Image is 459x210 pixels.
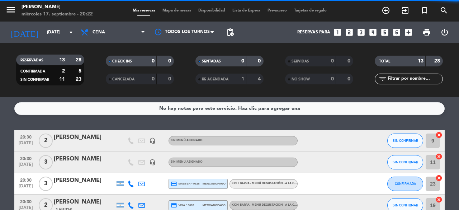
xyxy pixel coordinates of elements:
[347,76,352,81] strong: 0
[171,160,203,163] span: Sin menú asignado
[345,28,354,37] i: looks_two
[232,182,302,185] span: Kichi Barra - Menú degustación - A la carta
[422,28,431,37] span: print
[226,28,235,37] span: pending_actions
[232,204,302,206] span: Kichi Barra - Menú degustación - A la carta
[17,197,35,205] span: 20:30
[39,155,53,169] span: 3
[387,177,423,191] button: CONFIRMADA
[387,155,423,169] button: SIN CONFIRMAR
[418,59,423,64] strong: 13
[368,28,378,37] i: looks_4
[54,176,115,185] div: [PERSON_NAME]
[54,133,115,142] div: [PERSON_NAME]
[380,28,389,37] i: looks_5
[356,28,366,37] i: looks_3
[203,181,226,186] span: mercadopago
[22,11,93,18] div: miércoles 17. septiembre - 20:22
[297,30,330,35] span: Reservas para
[404,28,413,37] i: add_box
[171,202,177,209] i: credit_card
[435,131,443,139] i: cancel
[59,57,65,62] strong: 13
[171,181,177,187] i: credit_card
[17,132,35,141] span: 20:30
[379,60,390,63] span: TOTAL
[241,59,244,64] strong: 0
[435,174,443,182] i: cancel
[76,77,83,82] strong: 23
[440,6,448,15] i: search
[290,9,330,13] span: Tarjetas de regalo
[112,60,132,63] span: CHECK INS
[20,70,45,73] span: CONFIRMADA
[17,184,35,192] span: [DATE]
[159,9,195,13] span: Mapa de mesas
[93,30,105,35] span: Cena
[112,78,134,81] span: CANCELADA
[171,202,194,209] span: visa * 0065
[420,6,429,15] i: turned_in_not
[5,4,16,18] button: menu
[392,28,401,37] i: looks_6
[395,182,416,186] span: CONFIRMADA
[168,59,172,64] strong: 0
[20,59,43,62] span: RESERVADAS
[17,176,35,184] span: 20:30
[149,159,156,165] i: headset_mic
[79,69,83,74] strong: 5
[5,4,16,15] i: menu
[241,76,244,81] strong: 1
[17,154,35,162] span: 20:30
[203,203,226,207] span: mercadopago
[171,181,200,187] span: master * 9826
[54,154,115,164] div: [PERSON_NAME]
[387,75,443,83] input: Filtrar por nombre...
[264,9,290,13] span: Pre-acceso
[435,153,443,160] i: cancel
[17,162,35,171] span: [DATE]
[258,76,262,81] strong: 4
[401,6,410,15] i: exit_to_app
[202,60,221,63] span: SENTADAS
[258,59,262,64] strong: 0
[62,69,65,74] strong: 2
[347,59,352,64] strong: 0
[382,6,390,15] i: add_circle_outline
[440,28,449,37] i: power_settings_new
[168,76,172,81] strong: 0
[67,28,75,37] i: arrow_drop_down
[152,76,155,81] strong: 0
[54,197,115,207] div: [PERSON_NAME]
[195,9,229,13] span: Disponibilidad
[39,177,53,191] span: 3
[129,9,159,13] span: Mis reservas
[159,104,300,113] div: No hay notas para este servicio. Haz clic para agregar una
[149,137,156,144] i: headset_mic
[17,141,35,149] span: [DATE]
[292,60,309,63] span: SERVIDAS
[331,76,334,81] strong: 0
[435,196,443,203] i: cancel
[229,9,264,13] span: Lista de Espera
[76,57,83,62] strong: 28
[292,78,310,81] span: NO SHOW
[5,24,43,40] i: [DATE]
[436,22,454,43] div: LOG OUT
[378,75,387,83] i: filter_list
[39,134,53,148] span: 2
[202,78,228,81] span: RE AGENDADA
[22,4,93,11] div: [PERSON_NAME]
[393,203,418,207] span: SIN CONFIRMAR
[333,28,342,37] i: looks_one
[59,77,65,82] strong: 11
[434,59,441,64] strong: 28
[331,59,334,64] strong: 0
[393,160,418,164] span: SIN CONFIRMAR
[152,59,155,64] strong: 0
[393,139,418,143] span: SIN CONFIRMAR
[387,134,423,148] button: SIN CONFIRMAR
[171,139,203,142] span: Sin menú asignado
[20,78,49,81] span: SIN CONFIRMAR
